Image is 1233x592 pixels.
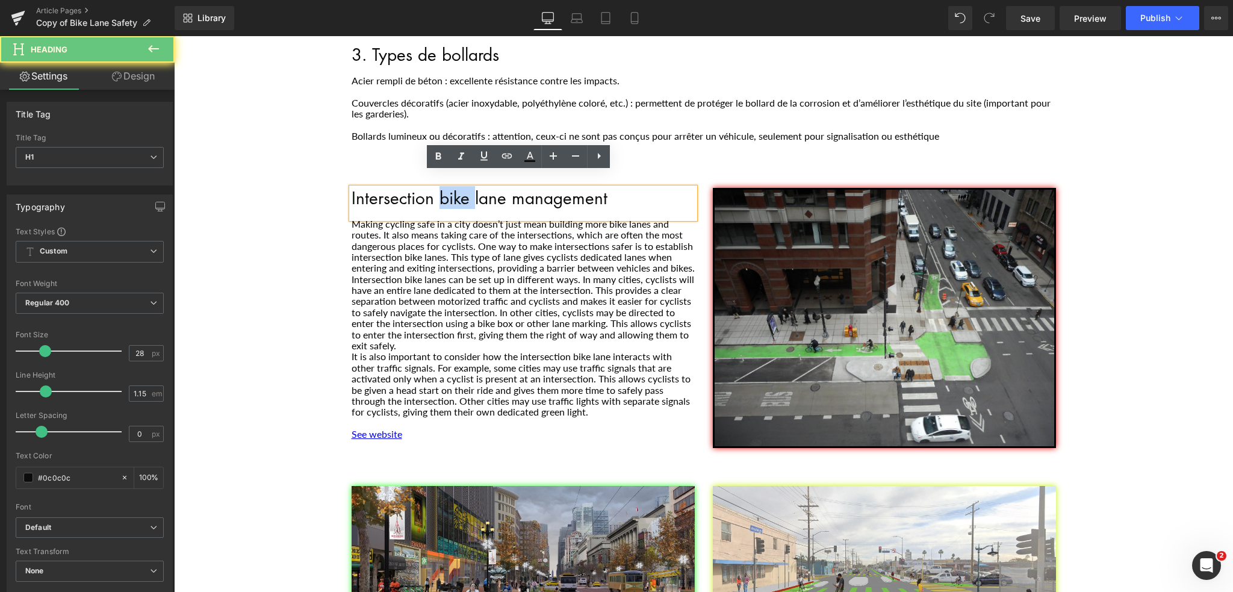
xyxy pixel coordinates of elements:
span: Publish [1140,13,1170,23]
span: Copy of Bike Lane Safety [36,18,137,28]
b: H1 [25,152,34,161]
p: Making cycling safe in a city doesn’t just mean building more bike lanes and routes. It also mean... [178,182,521,238]
button: Redo [977,6,1001,30]
div: Text Styles [16,226,164,236]
p: Acier rempli de béton : excellente résistance contre les impacts. [178,39,882,50]
div: Font [16,503,164,511]
div: Typography [16,195,65,212]
a: Desktop [533,6,562,30]
p: Intersection bike lanes can be set up in different ways. In many cities, cyclists will have an en... [178,238,521,316]
b: Custom [40,246,67,257]
a: New Library [175,6,234,30]
button: Undo [948,6,972,30]
iframe: Intercom live chat [1192,551,1221,580]
button: More [1204,6,1228,30]
span: px [152,430,162,438]
input: Color [38,471,115,484]
p: Couvercles décoratifs (acier inoxydable, polyéthylène coloré, etc.) : permettent de protéger le b... [178,61,882,84]
b: None [25,566,44,575]
p: It is also important to consider how the intersection bike lane interacts with other traffic sign... [178,315,521,381]
span: em [152,390,162,397]
div: Text Transform [16,547,164,556]
span: 2 [1217,551,1226,561]
span: Heading [31,45,67,54]
div: Font Size [16,331,164,339]
span: Save [1020,12,1040,25]
div: Font Weight [16,279,164,288]
div: Letter Spacing [16,411,164,420]
a: Preview [1060,6,1121,30]
a: Design [90,63,177,90]
div: Title Tag [16,102,51,119]
div: % [134,467,163,488]
i: Default [25,523,51,533]
a: Tablet [591,6,620,30]
div: Line Height [16,371,164,379]
p: Bollards lumineux ou décoratifs : attention, ceux-ci ne sont pas conçus pour arrêter un véhicule,... [178,95,882,105]
span: Preview [1074,12,1107,25]
span: Library [197,13,226,23]
button: Publish [1126,6,1199,30]
h1: 3. Types de bollards [178,8,882,28]
span: px [152,349,162,357]
b: Regular 400 [25,298,70,307]
a: See website [178,392,228,403]
a: Laptop [562,6,591,30]
h1: Intersection bike lane management [178,152,521,171]
div: Text Color [16,452,164,460]
a: Mobile [620,6,649,30]
a: Article Pages [36,6,175,16]
div: Title Tag [16,134,164,142]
